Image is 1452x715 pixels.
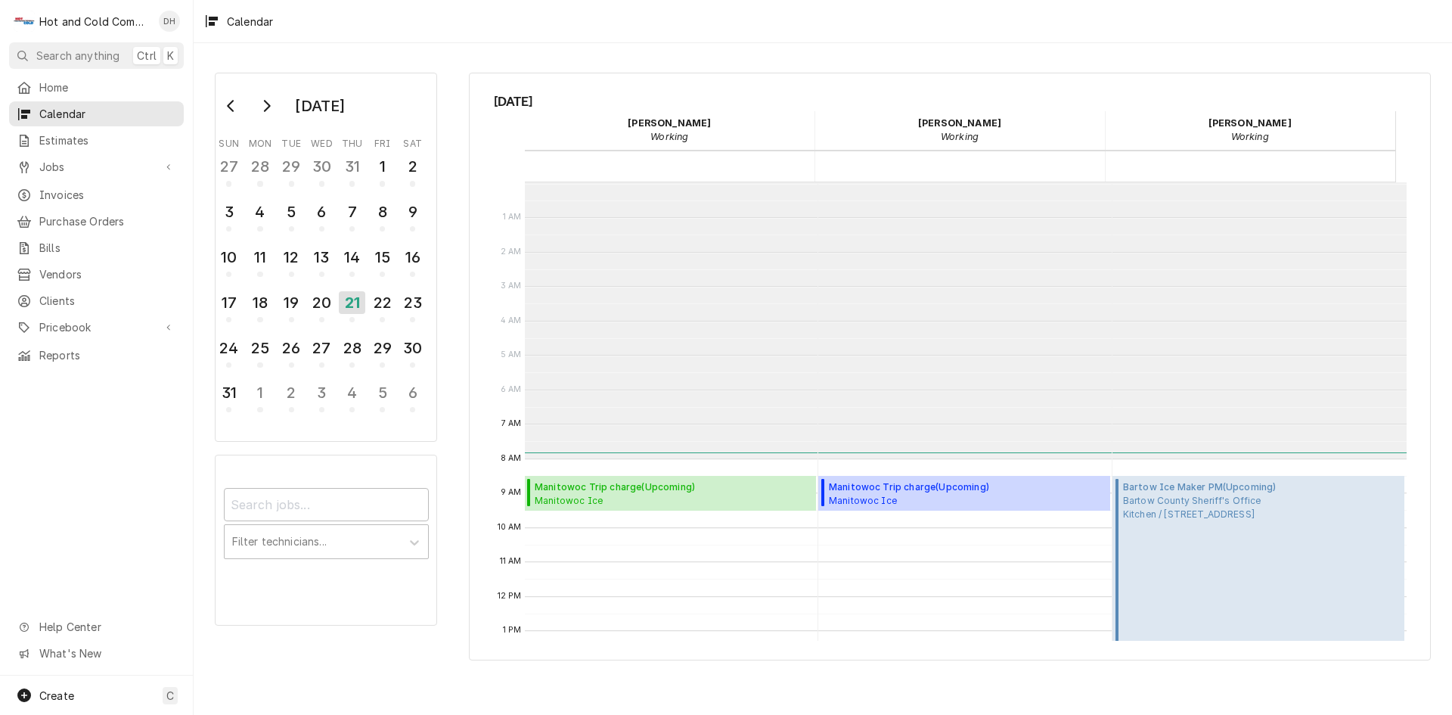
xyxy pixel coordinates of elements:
div: 22 [371,291,394,314]
th: Thursday [337,132,368,151]
div: 21 [339,291,365,314]
button: Search anythingCtrlK [9,42,184,69]
div: 6 [401,381,424,404]
div: [Service] Manitowoc Trip charge Manitowoc Ice 3 Taverns Church / 3575 Acworth Due West Rd, Acwort... [525,476,817,511]
span: Create [39,689,74,702]
span: Search anything [36,48,119,64]
div: 1 [371,155,394,178]
strong: [PERSON_NAME] [918,117,1001,129]
span: Bills [39,240,176,256]
span: Reports [39,347,176,363]
span: Estimates [39,132,176,148]
span: C [166,688,174,704]
strong: [PERSON_NAME] [1208,117,1292,129]
div: 3 [310,381,334,404]
a: Purchase Orders [9,209,184,234]
div: 24 [217,337,240,359]
span: Bartow Ice Maker PM ( Upcoming ) [1123,480,1277,494]
span: Vendors [39,266,176,282]
div: 3 [217,201,240,223]
span: Home [39,79,176,95]
span: 2 AM [497,246,526,258]
span: 7 AM [498,418,526,430]
span: Pricebook [39,319,154,335]
span: [DATE] [494,92,1407,111]
input: Search jobs... [224,488,429,521]
div: [Service] Bartow Ice Maker PM Bartow County Sheriff's Office Kitchen / 103 Zena Dr, Cartersville,... [1112,476,1404,682]
a: Vendors [9,262,184,287]
div: 8 [371,201,394,223]
div: 29 [280,155,303,178]
th: Sunday [214,132,244,151]
div: 9 [401,201,424,223]
span: Calendar [39,106,176,122]
div: 23 [401,291,424,314]
div: 13 [310,246,334,269]
span: K [167,48,174,64]
div: 4 [340,381,364,404]
div: 17 [217,291,240,314]
div: 18 [248,291,271,314]
div: 5 [371,381,394,404]
div: 26 [280,337,303,359]
a: Reports [9,343,184,368]
a: Home [9,75,184,100]
div: Hot and Cold Commercial Kitchens, Inc. [39,14,150,30]
span: Jobs [39,159,154,175]
div: 31 [340,155,364,178]
div: Hot and Cold Commercial Kitchens, Inc.'s Avatar [14,11,35,32]
div: 30 [310,155,334,178]
div: 2 [280,381,303,404]
div: 12 [280,246,303,269]
span: Manitowoc Trip charge ( Upcoming ) [829,480,1082,494]
a: Go to What's New [9,641,184,666]
div: [Service] Manitowoc Trip charge Manitowoc Ice 3 Taverns Church / 3575 Acworth Due West Rd, Acwort... [818,476,1110,511]
em: Working [1231,131,1269,142]
div: Calendar Day Picker [215,73,437,442]
div: 20 [310,291,334,314]
div: 19 [280,291,303,314]
div: 11 [248,246,271,269]
button: Go to previous month [216,94,247,118]
div: 27 [217,155,240,178]
span: 5 AM [497,349,526,361]
span: Ctrl [137,48,157,64]
div: Jason Thomason - Working [1105,111,1395,149]
div: 31 [217,381,240,404]
div: Manitowoc Trip charge(Upcoming)Manitowoc Ice3 Taverns Church / [STREET_ADDRESS][PERSON_NAME] [525,476,817,511]
a: Go to Pricebook [9,315,184,340]
strong: [PERSON_NAME] [628,117,711,129]
span: 3 AM [497,280,526,292]
th: Friday [368,132,398,151]
span: Manitowoc Ice 3 Taverns Church / [STREET_ADDRESS][PERSON_NAME] [535,494,788,506]
div: 28 [248,155,271,178]
div: Bartow Ice Maker PM(Upcoming)Bartow County Sheriff's OfficeKitchen / [STREET_ADDRESS] [1112,476,1404,682]
span: Invoices [39,187,176,203]
span: 6 AM [497,384,526,396]
th: Saturday [398,132,428,151]
div: H [14,11,35,32]
div: 27 [310,337,334,359]
span: Manitowoc Trip charge ( Upcoming ) [535,480,788,494]
em: Working [941,131,979,142]
div: 10 [217,246,240,269]
a: Invoices [9,182,184,207]
a: Calendar [9,101,184,126]
div: 2 [401,155,424,178]
div: 6 [310,201,334,223]
span: 1 PM [499,624,526,636]
div: Calendar Filters [224,474,429,575]
a: Clients [9,288,184,313]
a: Go to Jobs [9,154,184,179]
div: Daryl Harris - Working [525,111,815,149]
button: Go to next month [251,94,281,118]
div: [DATE] [290,93,350,119]
a: Bills [9,235,184,260]
div: Daryl Harris's Avatar [159,11,180,32]
div: 15 [371,246,394,269]
div: Calendar Calendar [469,73,1431,661]
span: 8 AM [497,452,526,465]
a: Estimates [9,128,184,153]
div: 1 [248,381,271,404]
div: David Harris - Working [814,111,1105,149]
